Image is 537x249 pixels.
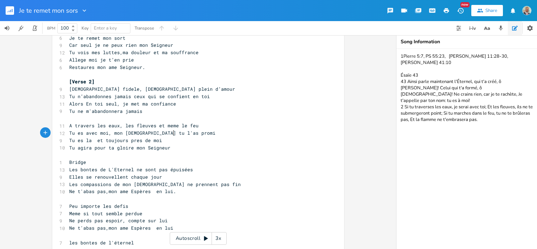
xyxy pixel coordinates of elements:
span: Ne perds pas espoir, compte sur lui [69,217,168,224]
span: Alors En toi seul, je met ma confiance [69,101,176,107]
span: Bridge [69,159,86,165]
span: Tu ne m'abandonnera jamais [69,108,142,114]
div: New [460,2,470,7]
span: Ne t'abas pas,mon ame Espères en lui [69,225,173,231]
textarea: 1Pierre 5:7, PS 55:23, [PERSON_NAME] 11:28-30, [PERSON_NAME] 41:10 Ésaïe 43 43 Ainsi parle mainte... [396,49,537,249]
div: BPM [47,26,55,30]
span: les bontes de l'éternel [69,240,134,246]
div: Autoscroll [170,232,227,245]
span: [Verse 2] [69,78,95,85]
img: NODJIBEYE CHERUBIN [522,6,531,15]
div: Share [485,7,497,14]
div: Song Information [401,39,533,44]
span: Tu n’abandonnes jamais ceux qui se confient en toi [69,93,210,100]
span: Enter a key [94,25,117,31]
span: Tu es la et toujours pres de moi [69,137,162,143]
span: Je te remet mon sort [69,35,125,41]
div: 3x [212,232,225,245]
span: Tu agira pour ta gloire mon Seigneur [69,145,170,151]
span: Restaures mon ame Seigneur. [69,64,145,70]
button: New [453,4,467,17]
span: Allege moi je t’en prie [69,57,134,63]
div: Transpose [135,26,154,30]
span: Ne t'abas pas,mon ame Espères en lui. [69,188,176,194]
span: Les compassions de mon [DEMOGRAPHIC_DATA] ne prennent pas fin [69,181,241,187]
span: Meme si tout semble perdue [69,210,142,217]
span: [DEMOGRAPHIC_DATA] fidele, [DEMOGRAPHIC_DATA] plein d’amour [69,86,235,92]
span: Car seul je ne peux rien mon Seigneur [69,42,173,48]
span: Je te remet mon sors [19,7,78,14]
span: Tu es avec moi, mon [DEMOGRAPHIC_DATA] tu l'as promi [69,130,215,136]
button: Share [471,5,503,16]
span: Les bontes de L'Eternel ne sont pas épuisées [69,166,193,173]
div: Key [82,26,89,30]
span: A travers les eaux, les fleuves et meme le feu [69,122,199,129]
span: Tu vois mes luttes,ma douleur et ma souffrance [69,49,199,56]
span: Elles se renouvellent chaque jour [69,174,162,180]
span: Peu importe les defis [69,203,128,209]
